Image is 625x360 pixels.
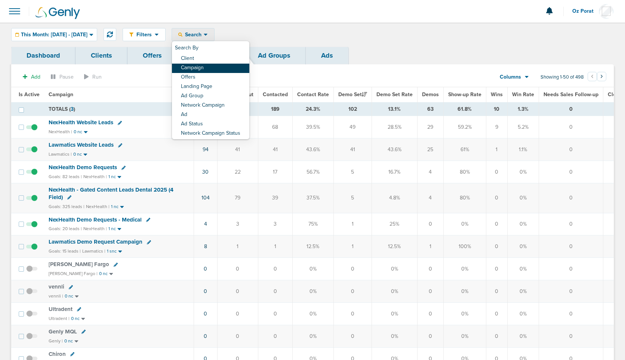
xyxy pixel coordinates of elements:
[297,91,329,98] span: Contact Rate
[292,102,333,116] td: 24.3%
[507,183,539,213] td: 0%
[539,161,603,183] td: 0
[19,71,44,82] button: Add
[443,102,486,116] td: 61.8%
[507,116,539,138] td: 5.2%
[443,325,486,347] td: 0%
[76,47,127,64] a: Clients
[64,338,73,344] small: 0 nc
[49,152,72,157] small: Lawmatics |
[333,138,372,161] td: 41
[49,129,72,134] small: NexHealth |
[217,235,258,258] td: 1
[372,102,417,116] td: 13.1%
[306,47,348,64] a: Ads
[507,213,539,235] td: 0%
[204,266,207,272] a: 0
[539,235,603,258] td: 0
[486,235,507,258] td: 0
[258,102,292,116] td: 189
[417,303,443,325] td: 0
[507,325,539,347] td: 0%
[486,258,507,280] td: 0
[539,303,603,325] td: 0
[372,213,417,235] td: 25%
[539,325,603,347] td: 0
[417,102,443,116] td: 63
[417,183,443,213] td: 4
[448,91,481,98] span: Show-up Rate
[372,235,417,258] td: 12.5%
[133,31,155,38] span: Filters
[292,280,333,303] td: 0%
[65,293,73,299] small: 0 nc
[99,271,108,277] small: 0 nc
[507,258,539,280] td: 0%
[73,152,82,157] small: 0 nc
[172,101,249,110] a: Network Campaign
[172,129,249,138] a: Network Campaign Status
[539,116,603,138] td: 0
[108,226,116,232] small: 1 nc
[544,91,598,98] span: Needs Sales Follow-up
[49,174,82,180] small: Goals: 82 leads |
[49,306,73,312] span: Ultradent
[443,303,486,325] td: 0%
[417,116,443,138] td: 29
[486,116,507,138] td: 9
[49,216,142,223] span: NexHealth Demo Requests - Medical
[49,141,114,148] span: Lawmatics Website Leads
[217,280,258,303] td: 0
[49,338,63,344] small: Genly |
[263,91,288,98] span: Contacted
[49,204,84,210] small: Goals: 325 leads |
[217,161,258,183] td: 22
[49,91,73,98] span: Campaign
[417,213,443,235] td: 0
[172,82,249,92] a: Landing Page
[83,174,107,179] small: NexHealth |
[217,325,258,347] td: 0
[333,102,372,116] td: 102
[541,74,584,80] span: Showing 1-50 of 498
[258,213,292,235] td: 3
[172,54,249,64] a: Client
[507,303,539,325] td: 0%
[292,116,333,138] td: 39.5%
[539,258,603,280] td: 0
[202,169,209,175] a: 30
[82,248,105,254] small: Lawmatics |
[49,226,82,232] small: Goals: 20 leads |
[49,328,77,335] span: Genly MQL
[49,248,81,254] small: Goals: 15 leads |
[49,351,66,357] span: Chiron
[443,116,486,138] td: 59.2%
[204,288,207,295] a: 0
[417,325,443,347] td: 0
[292,235,333,258] td: 12.5%
[443,138,486,161] td: 61%
[507,235,539,258] td: 0%
[422,91,439,98] span: Demos
[292,161,333,183] td: 56.7%
[49,293,63,299] small: vennli |
[539,183,603,213] td: 0
[49,119,113,126] span: NexHealth Website Leads
[11,47,76,64] a: Dashboard
[31,74,40,80] span: Add
[486,280,507,303] td: 0
[338,91,367,98] span: Demo Set
[204,333,207,339] a: 0
[372,116,417,138] td: 28.5%
[486,183,507,213] td: 0
[258,280,292,303] td: 0
[172,110,249,120] a: Ad
[417,280,443,303] td: 0
[333,183,372,213] td: 5
[172,120,249,129] a: Ad Status
[258,325,292,347] td: 0
[539,102,603,116] td: 0
[512,91,534,98] span: Win Rate
[372,138,417,161] td: 43.6%
[572,9,599,14] span: Oz Porat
